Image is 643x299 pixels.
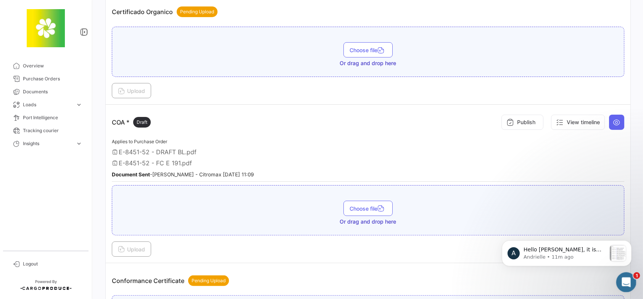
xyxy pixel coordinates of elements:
[119,159,192,167] span: E-8451-52 - FC E 191.pdf
[22,4,34,16] div: Profile image for Andrielle
[134,3,148,17] div: Close
[76,140,82,147] span: expand_more
[119,148,197,156] span: E-8451-52 - DRAFT BL.pdf
[23,261,82,267] span: Logout
[131,238,143,250] button: Send a message…
[6,11,147,29] div: Andrielle says…
[350,205,387,212] span: Choose file
[490,225,643,278] iframe: Intercom notifications message
[633,272,640,279] span: 1
[112,275,229,286] p: Conformance Certificate
[6,72,85,85] a: Purchase Orders
[6,124,85,137] a: Tracking courier
[6,29,125,239] div: Hello [PERSON_NAME], it is nice to greet you. This is [PERSON_NAME].I just tried and sent two doc...
[112,117,151,128] p: COA *
[36,241,42,247] button: Upload attachment
[118,246,145,253] span: Upload
[501,115,543,130] button: Publish
[24,241,30,247] button: Gif picker
[6,111,85,124] a: Port Intelligence
[340,59,396,67] span: Or drag and drop here
[180,8,214,15] span: Pending Upload
[340,218,396,225] span: Or drag and drop here
[23,62,82,69] span: Overview
[343,42,393,58] button: Choose file
[118,88,145,94] span: Upload
[6,85,85,98] a: Documents
[6,29,147,256] div: Andrielle says…
[112,6,218,17] p: Certificado Organico
[23,88,82,95] span: Documents
[112,171,254,177] small: - [PERSON_NAME] - Citromax [DATE] 11:09
[23,101,73,108] span: Loads
[23,75,82,82] span: Purchase Orders
[76,101,82,108] span: expand_more
[112,241,151,257] button: Upload
[5,3,19,18] button: go back
[37,10,52,17] p: Active
[27,9,65,47] img: 8664c674-3a9e-46e9-8cba-ffa54c79117b.jfif
[119,3,134,18] button: Home
[23,140,73,147] span: Insights
[48,241,55,247] button: Start recording
[112,83,151,98] button: Upload
[12,34,119,123] div: Hello [PERSON_NAME], it is nice to greet you. This is [PERSON_NAME]. I just tried and sent two do...
[12,241,18,247] button: Emoji picker
[23,114,82,121] span: Port Intelligence
[6,225,146,238] textarea: Message…
[350,47,387,53] span: Choose file
[137,119,147,126] span: Draft
[112,139,167,144] span: Applies to Purchase Order
[616,272,637,293] iframe: Intercom live chat
[343,201,393,216] button: Choose file
[6,59,85,72] a: Overview
[23,127,82,134] span: Tracking courier
[37,4,64,10] h1: Andrielle
[192,277,226,284] span: Pending Upload
[112,171,150,177] b: Document Sent
[551,115,605,130] button: View timeline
